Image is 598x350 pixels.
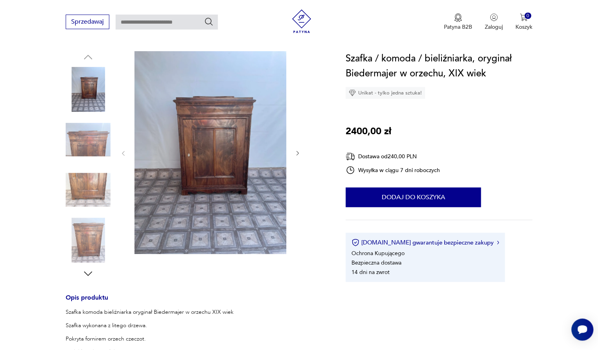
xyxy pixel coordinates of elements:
[66,15,109,29] button: Sprzedawaj
[66,322,250,330] p: Szafka wykonana z litego drzewa.
[571,319,593,341] iframe: Smartsupp widget button
[346,152,440,161] div: Dostawa od 240,00 PLN
[66,218,110,263] img: Zdjęcie produktu Szafka / komoda / bieliźniarka, oryginał Biedermajer w orzechu, XIX wiek
[490,13,498,21] img: Ikonka użytkownika
[66,20,109,25] a: Sprzedawaj
[346,124,391,139] p: 2400,00 zł
[346,51,532,81] h1: Szafka / komoda / bieliźniarka, oryginał Biedermajer w orzechu, XIX wiek
[485,23,503,31] p: Zaloguj
[524,13,531,19] div: 0
[66,117,110,162] img: Zdjęcie produktu Szafka / komoda / bieliźniarka, oryginał Biedermajer w orzechu, XIX wiek
[346,187,481,207] button: Dodaj do koszyka
[66,167,110,212] img: Zdjęcie produktu Szafka / komoda / bieliźniarka, oryginał Biedermajer w orzechu, XIX wiek
[485,13,503,31] button: Zaloguj
[454,13,462,22] img: Ikona medalu
[66,308,250,316] p: Szafka komoda bieliźniarka oryginał Biedermajer w orzechu XIX wiek
[444,13,472,31] a: Ikona medaluPatyna B2B
[346,152,355,161] img: Ikona dostawy
[520,13,528,21] img: Ikona koszyka
[444,23,472,31] p: Patyna B2B
[515,23,532,31] p: Koszyk
[66,295,327,308] h3: Opis produktu
[351,269,390,276] li: 14 dni na zwrot
[351,239,359,246] img: Ikona certyfikatu
[204,17,213,26] button: Szukaj
[346,165,440,175] div: Wysyłka w ciągu 7 dni roboczych
[290,9,313,33] img: Patyna - sklep z meblami i dekoracjami vintage
[351,239,499,246] button: [DOMAIN_NAME] gwarantuje bezpieczne zakupy
[349,89,356,96] img: Ikona diamentu
[346,87,425,99] div: Unikat - tylko jedna sztuka!
[351,250,405,257] li: Ochrona Kupującego
[515,13,532,31] button: 0Koszyk
[444,13,472,31] button: Patyna B2B
[66,67,110,112] img: Zdjęcie produktu Szafka / komoda / bieliźniarka, oryginał Biedermajer w orzechu, XIX wiek
[66,335,250,343] p: Pokryta fornirem orzech czeczot.
[497,241,499,244] img: Ikona strzałki w prawo
[134,51,286,254] img: Zdjęcie produktu Szafka / komoda / bieliźniarka, oryginał Biedermajer w orzechu, XIX wiek
[351,259,401,267] li: Bezpieczna dostawa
